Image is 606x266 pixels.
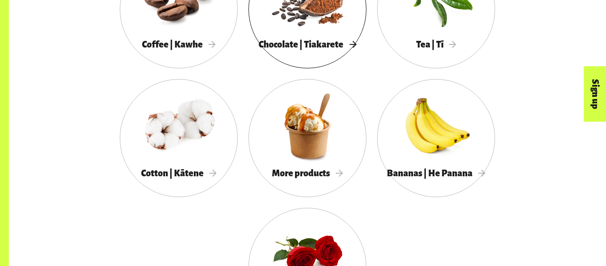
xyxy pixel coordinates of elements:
[120,79,238,197] a: Cotton | Kātene
[142,40,216,49] span: Coffee | Kawhe
[259,40,356,49] span: Chocolate | Tiakarete
[272,168,343,178] span: More products
[416,40,456,49] span: Tea | Tī
[377,79,495,197] a: Bananas | He Panana
[248,79,366,197] a: More products
[387,168,485,178] span: Bananas | He Panana
[141,168,216,178] span: Cotton | Kātene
